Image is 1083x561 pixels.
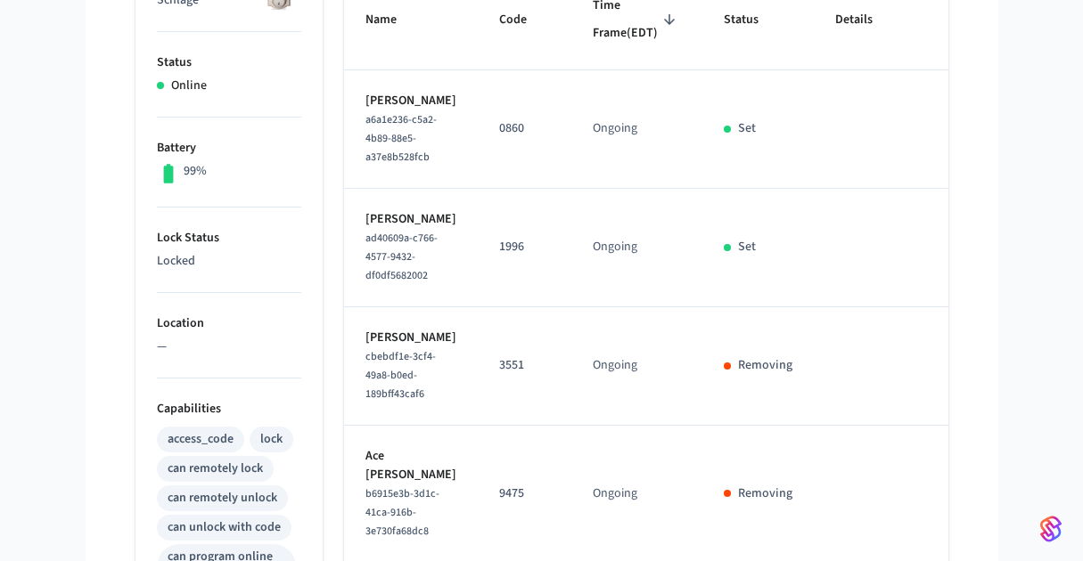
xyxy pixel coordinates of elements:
[738,484,792,503] p: Removing
[157,337,301,356] p: —
[365,447,456,484] p: Ace [PERSON_NAME]
[1040,515,1062,543] img: SeamLogoGradient.69752ec5.svg
[184,162,207,181] p: 99%
[365,231,438,283] span: ad40609a-c766-4577-9432-df0df5682002
[365,486,439,539] span: b6915e3b-3d1c-41ca-916b-3e730fa68dc8
[157,252,301,271] p: Locked
[365,210,456,229] p: [PERSON_NAME]
[365,329,456,347] p: [PERSON_NAME]
[168,459,263,478] div: can remotely lock
[499,484,550,503] p: 9475
[738,356,792,375] p: Removing
[571,189,702,307] td: Ongoing
[365,6,420,34] span: Name
[738,238,756,256] p: Set
[365,349,436,402] span: cbebdf1e-3cf4-49a8-b0ed-189bff43caf6
[157,400,301,419] p: Capabilities
[157,139,301,158] p: Battery
[738,119,756,138] p: Set
[157,53,301,72] p: Status
[571,70,702,189] td: Ongoing
[571,307,702,426] td: Ongoing
[724,6,782,34] span: Status
[365,92,456,110] p: [PERSON_NAME]
[499,356,550,375] p: 3551
[260,430,283,449] div: lock
[365,112,437,165] span: a6a1e236-c5a2-4b89-88e5-a37e8b528fcb
[835,6,896,34] span: Details
[499,119,550,138] p: 0860
[168,489,277,508] div: can remotely unlock
[157,314,301,333] p: Location
[499,238,550,256] p: 1996
[499,6,550,34] span: Code
[171,77,207,95] p: Online
[168,518,281,537] div: can unlock with code
[168,430,234,449] div: access_code
[157,229,301,248] p: Lock Status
